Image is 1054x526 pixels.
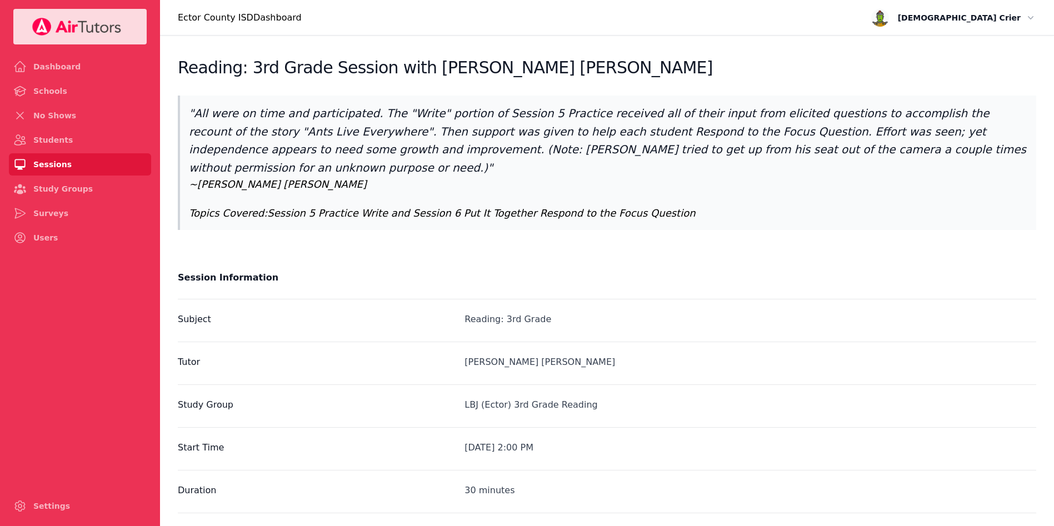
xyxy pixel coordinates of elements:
[9,56,151,78] a: Dashboard
[189,104,1027,177] p: " All were on time and participated. The "Write" portion of Session 5 Practice received all of th...
[9,202,151,224] a: Surveys
[9,178,151,200] a: Study Groups
[178,58,713,78] h2: Reading: 3rd Grade Session with [PERSON_NAME] [PERSON_NAME]
[464,313,1036,326] div: Reading: 3rd Grade
[9,227,151,249] a: Users
[189,177,1027,192] p: ~ [PERSON_NAME] [PERSON_NAME]
[178,441,462,454] label: Start Time
[464,441,1036,454] div: [DATE] 2:00 PM
[189,206,1027,221] p: Topics Covered: Session 5 Practice Write and Session 6 Put It Together Respond to the Focus Question
[32,18,122,36] img: Your Company
[178,398,462,412] label: Study Group
[9,80,151,102] a: Schools
[9,495,151,517] a: Settings
[178,313,462,326] label: Subject
[9,153,151,176] a: Sessions
[898,11,1021,24] span: [DEMOGRAPHIC_DATA] Crier
[178,270,1036,285] h2: Session Information
[178,484,462,497] label: Duration
[464,484,1036,497] div: 30 minutes
[464,398,1036,412] div: LBJ (Ector) 3rd Grade Reading
[871,9,889,27] img: avatar
[9,129,151,151] a: Students
[9,104,151,127] a: No Shows
[178,355,462,369] label: Tutor
[464,355,1036,369] div: [PERSON_NAME] [PERSON_NAME]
